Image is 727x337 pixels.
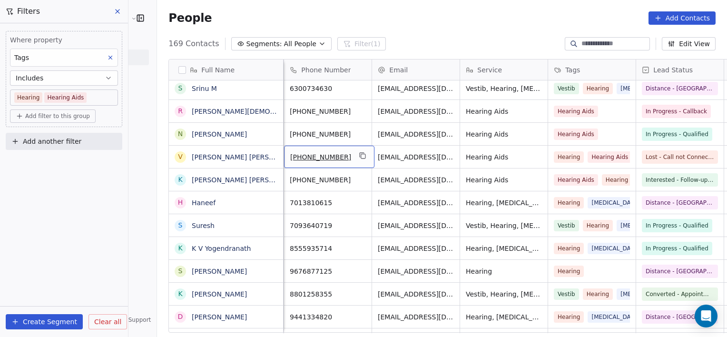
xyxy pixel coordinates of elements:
span: 9676877125 [290,267,366,276]
button: Edit View [662,37,716,50]
span: Distance - [GEOGRAPHIC_DATA] [646,312,714,322]
a: [PERSON_NAME] [192,313,247,321]
span: Hearing, [MEDICAL_DATA] [466,198,542,208]
span: [EMAIL_ADDRESS][DOMAIN_NAME] [378,152,454,162]
span: 169 Contacts [168,38,219,50]
span: Hearing Aids [466,107,542,116]
span: Phone Number [301,65,351,75]
span: Hearing Aids [588,151,632,163]
span: [MEDICAL_DATA] [588,243,644,254]
span: Hearing Aids [554,174,598,186]
span: In Progress - Qualified [646,244,708,253]
span: [EMAIL_ADDRESS][DOMAIN_NAME] [378,129,454,139]
a: [PERSON_NAME] [192,268,247,275]
a: [PERSON_NAME][DEMOGRAPHIC_DATA] [192,108,323,115]
span: [PHONE_NUMBER] [290,107,366,116]
span: Lost - Call not Connected [646,152,714,162]
span: [EMAIL_ADDRESS][DOMAIN_NAME] [378,312,454,322]
span: Hearing Aids [466,129,542,139]
a: Suresh [192,222,215,229]
span: In Progress - Qualified [646,129,708,139]
span: Hearing [554,243,584,254]
span: Lead Status [653,65,693,75]
span: Tags [565,65,580,75]
span: Hearing, [MEDICAL_DATA] [466,244,542,253]
span: [EMAIL_ADDRESS][DOMAIN_NAME] [378,244,454,253]
span: 6300734630 [290,84,366,93]
a: [PERSON_NAME] [PERSON_NAME] [192,176,305,184]
div: Service [460,59,548,80]
div: D [178,312,183,322]
span: 9441334820 [290,312,366,322]
span: 8555935714 [290,244,366,253]
span: People [168,11,212,25]
span: Help & Support [107,316,151,324]
a: [PERSON_NAME] [192,130,247,138]
span: [EMAIL_ADDRESS][DOMAIN_NAME] [378,289,454,299]
span: Distance - [GEOGRAPHIC_DATA] [646,84,714,93]
span: Vestib, Hearing, [MEDICAL_DATA] [466,289,542,299]
span: Vestib [554,220,579,231]
a: Haneef [192,199,216,207]
span: All People [284,39,316,49]
div: N [178,129,183,139]
span: In Progress - Callback [646,107,707,116]
span: [PHONE_NUMBER] [290,129,366,139]
span: Service [477,65,502,75]
span: Hearing [554,151,584,163]
span: Hearing [602,174,632,186]
span: Vestib, Hearing, [MEDICAL_DATA] [466,221,542,230]
a: Srinu M [192,85,217,92]
div: S [178,83,183,93]
span: Vestib [554,288,579,300]
span: Interested - Follow-up for Apt [646,175,714,185]
div: V [178,152,183,162]
span: [EMAIL_ADDRESS][DOMAIN_NAME] [378,107,454,116]
span: Hearing, [MEDICAL_DATA] [466,312,542,322]
span: Hearing [466,267,542,276]
span: Segments: [246,39,282,49]
a: [PERSON_NAME] [192,290,247,298]
span: Hearing Aids [466,175,542,185]
span: Full Name [201,65,235,75]
span: 8801258355 [290,289,366,299]
button: Add Contacts [648,11,716,25]
div: K [178,243,183,253]
div: S [178,266,183,276]
span: Hearing Aids [554,106,598,117]
span: Hearing Aids [554,129,598,140]
div: grid [169,80,284,333]
div: Lead Status [636,59,724,80]
span: Hearing [554,197,584,208]
div: H [178,198,183,208]
div: K [178,289,183,299]
a: [PERSON_NAME] [PERSON_NAME] [192,153,305,161]
span: [PHONE_NUMBER] [290,175,366,185]
div: Full Name [169,59,283,80]
span: Hearing Aids [466,152,542,162]
div: Email [372,59,460,80]
span: [EMAIL_ADDRESS][DOMAIN_NAME] [378,175,454,185]
span: [EMAIL_ADDRESS][DOMAIN_NAME] [378,267,454,276]
span: Vestib, Hearing, [MEDICAL_DATA] [466,84,542,93]
span: [MEDICAL_DATA] [588,197,644,208]
span: [EMAIL_ADDRESS][DOMAIN_NAME] [378,84,454,93]
div: S [178,220,183,230]
span: Hearing [554,266,584,277]
span: Distance - [GEOGRAPHIC_DATA] [646,267,714,276]
span: Hearing [554,311,584,323]
span: [MEDICAL_DATA] [617,83,673,94]
div: K [178,175,183,185]
span: [MEDICAL_DATA] [617,288,673,300]
span: Hearing [583,83,613,94]
span: Vestib [554,83,579,94]
span: Hearing [583,220,613,231]
div: Phone Number [284,59,372,80]
button: Filter(1) [337,37,386,50]
div: Open Intercom Messenger [695,305,717,327]
div: R [178,106,183,116]
span: [MEDICAL_DATA] [617,220,673,231]
span: [PHONE_NUMBER] [290,152,351,162]
span: 7013810615 [290,198,366,208]
span: Hearing [583,288,613,300]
